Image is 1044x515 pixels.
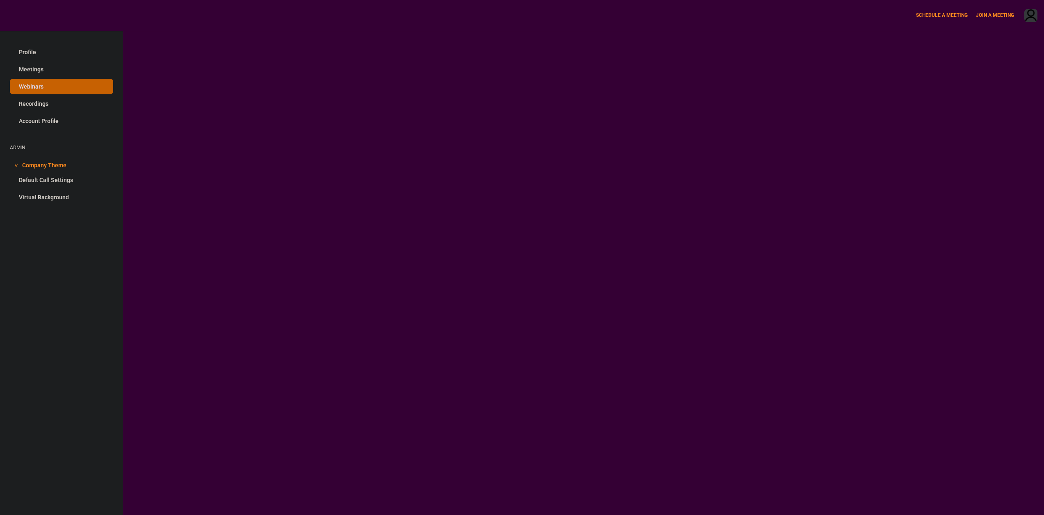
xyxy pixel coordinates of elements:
[1025,9,1037,23] img: avatar.710606db.png
[10,113,113,129] a: Account Profile
[10,96,113,112] a: Recordings
[12,164,20,167] span: >
[10,79,113,94] a: Webinars
[10,189,113,205] a: Virtual Background
[10,44,113,60] a: Profile
[22,157,66,172] span: Company Theme
[916,12,968,18] a: SCHEDULE A MEETING
[10,145,113,150] h2: ADMIN
[10,62,113,77] a: Meetings
[10,172,113,188] a: Default Call Settings
[976,12,1014,18] a: JOIN A MEETING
